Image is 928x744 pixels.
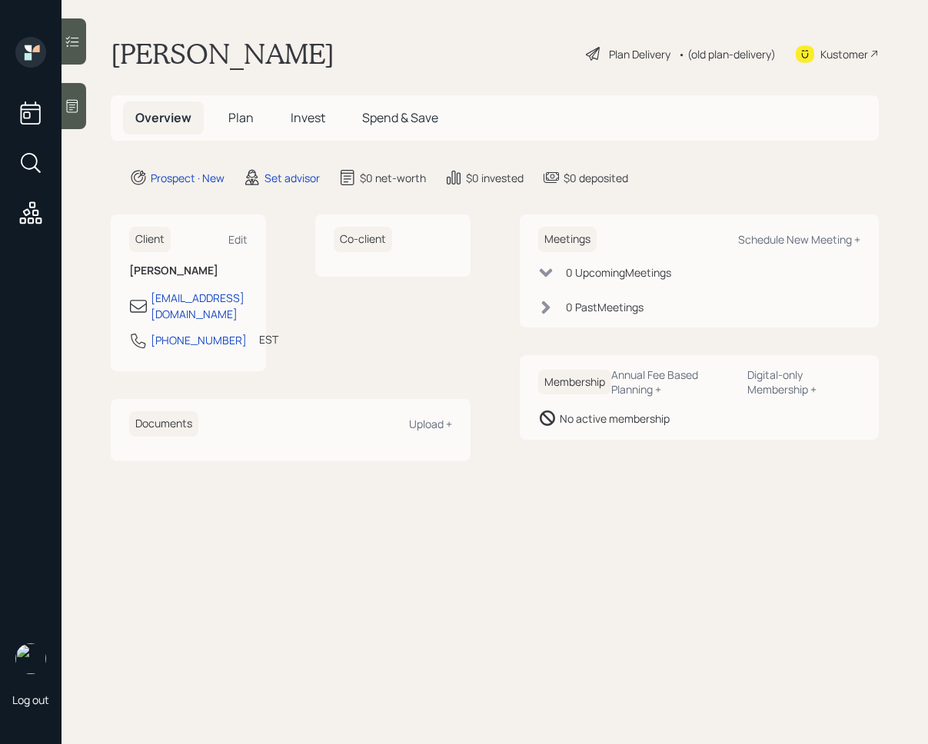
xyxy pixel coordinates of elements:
[560,410,670,427] div: No active membership
[678,46,776,62] div: • (old plan-delivery)
[747,367,860,397] div: Digital-only Membership +
[135,109,191,126] span: Overview
[228,109,254,126] span: Plan
[538,370,611,395] h6: Membership
[151,170,225,186] div: Prospect · New
[129,264,248,277] h6: [PERSON_NAME]
[291,109,325,126] span: Invest
[360,170,426,186] div: $0 net-worth
[409,417,452,431] div: Upload +
[566,299,644,315] div: 0 Past Meeting s
[334,227,392,252] h6: Co-client
[129,227,171,252] h6: Client
[820,46,868,62] div: Kustomer
[228,232,248,247] div: Edit
[466,170,524,186] div: $0 invested
[564,170,628,186] div: $0 deposited
[738,232,860,247] div: Schedule New Meeting +
[111,37,334,71] h1: [PERSON_NAME]
[609,46,670,62] div: Plan Delivery
[362,109,438,126] span: Spend & Save
[264,170,320,186] div: Set advisor
[151,290,248,322] div: [EMAIL_ADDRESS][DOMAIN_NAME]
[129,411,198,437] h6: Documents
[151,332,247,348] div: [PHONE_NUMBER]
[15,643,46,674] img: retirable_logo.png
[259,331,278,347] div: EST
[566,264,671,281] div: 0 Upcoming Meeting s
[611,367,735,397] div: Annual Fee Based Planning +
[538,227,597,252] h6: Meetings
[12,693,49,707] div: Log out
